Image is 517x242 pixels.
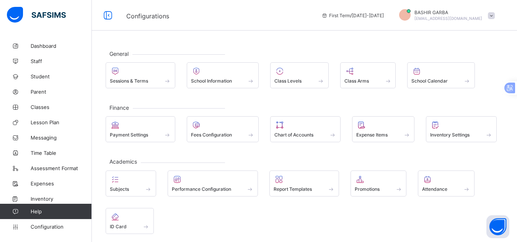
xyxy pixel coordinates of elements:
span: ID Card [110,224,127,229]
div: Attendance [418,171,475,197]
div: Payment Settings [106,116,175,142]
span: BASHIR GARBA [414,10,482,15]
span: Classes [31,104,92,110]
span: Sessions & Terms [110,78,148,84]
span: Configuration [31,224,91,230]
span: [EMAIL_ADDRESS][DOMAIN_NAME] [414,16,482,21]
div: Sessions & Terms [106,62,175,88]
span: Fees Configuration [191,132,232,138]
span: Subjects [110,186,129,192]
img: safsims [7,7,66,23]
span: Student [31,73,92,80]
span: Parent [31,89,92,95]
span: Payment Settings [110,132,148,138]
div: Fees Configuration [187,116,259,142]
span: Promotions [355,186,380,192]
button: Open asap [486,215,509,238]
span: session/term information [321,13,384,18]
div: Expense Items [352,116,415,142]
span: Performance Configuration [172,186,231,192]
div: Chart of Accounts [270,116,341,142]
span: Help [31,208,91,214]
span: Inventory Settings [430,132,470,138]
span: Finance [106,104,133,111]
span: Report Templates [274,186,312,192]
span: Messaging [31,135,92,141]
span: School Calendar [411,78,448,84]
span: Expense Items [356,132,388,138]
span: Configurations [126,12,169,20]
span: School Information [191,78,232,84]
div: Class Levels [270,62,329,88]
span: General [106,50,132,57]
div: Promotions [351,171,407,197]
span: Class Arms [344,78,369,84]
div: Report Templates [269,171,339,197]
div: School Information [187,62,259,88]
div: BASHIRGARBA [391,9,499,22]
div: Performance Configuration [168,171,258,197]
div: Class Arms [340,62,396,88]
div: Inventory Settings [426,116,497,142]
div: Subjects [106,171,156,197]
span: Attendance [422,186,447,192]
span: Inventory [31,196,92,202]
span: Assessment Format [31,165,92,171]
span: Class Levels [274,78,302,84]
div: School Calendar [407,62,475,88]
span: Expenses [31,180,92,187]
span: Academics [106,158,141,165]
span: Lesson Plan [31,119,92,125]
span: Dashboard [31,43,92,49]
span: Chart of Accounts [274,132,313,138]
div: ID Card [106,208,154,234]
span: Time Table [31,150,92,156]
span: Staff [31,58,92,64]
